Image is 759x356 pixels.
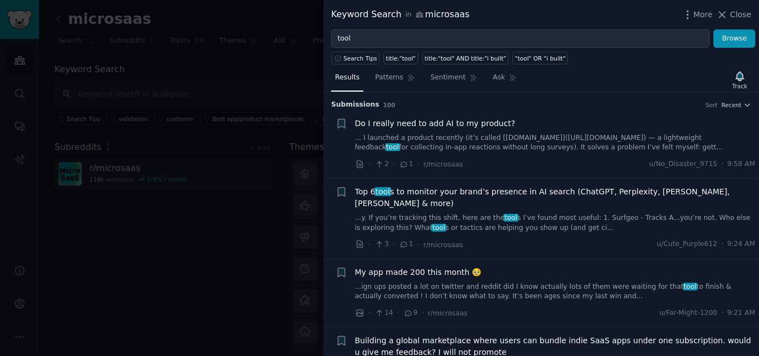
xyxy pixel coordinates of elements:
[393,239,395,250] span: ·
[706,101,718,109] div: Sort
[399,159,413,169] span: 1
[331,52,379,64] button: Search Tips
[355,213,756,233] a: ...y. If you’re tracking this shift, here are thetools I’ve found most useful: 1. Surfgeo - Track...
[374,239,388,249] span: 3
[383,102,396,108] span: 100
[355,133,756,153] a: ... I launched a product recently (it’s called [[DOMAIN_NAME]]([URL][DOMAIN_NAME]) — a lightweigh...
[682,9,713,21] button: More
[422,52,509,64] a: title:"tool" AND title:"i built"
[721,239,723,249] span: ·
[368,307,371,319] span: ·
[732,82,747,90] div: Track
[713,29,755,48] button: Browse
[417,158,420,170] span: ·
[425,54,506,62] div: title:"tool" AND title:"i built"
[721,101,741,109] span: Recent
[649,159,717,169] span: u/No_Disaster_9715
[721,308,723,318] span: ·
[374,187,391,196] span: tool
[371,69,418,92] a: Patterns
[727,239,755,249] span: 9:24 AM
[405,10,411,20] span: in
[427,69,481,92] a: Sentiment
[693,9,713,21] span: More
[331,100,379,110] span: Submission s
[721,101,751,109] button: Recent
[374,159,388,169] span: 2
[355,282,756,302] a: ...ign ups posted a lot on twitter and reddit did I know actually lots of them were waiting for t...
[721,159,723,169] span: ·
[660,308,717,318] span: u/Far-Might-1200
[512,52,568,64] a: "tool" OR "i built"
[355,186,756,209] a: Top 6tools to monitor your brand’s presence in AI search (ChatGPT, Perplexity, [PERSON_NAME], [PE...
[385,143,400,151] span: tool
[728,68,751,92] button: Track
[431,73,466,83] span: Sentiment
[403,308,417,318] span: 9
[374,308,393,318] span: 14
[383,52,418,64] a: title:"tool"
[727,308,755,318] span: 9:21 AM
[368,239,371,250] span: ·
[730,9,751,21] span: Close
[386,54,416,62] div: title:"tool"
[331,29,710,48] input: Try a keyword related to your business
[355,118,516,129] a: Do I really need to add AI to my product?
[397,307,400,319] span: ·
[423,241,463,249] span: r/microsaas
[331,69,363,92] a: Results
[343,54,377,62] span: Search Tips
[335,73,359,83] span: Results
[431,224,446,232] span: tool
[716,9,751,21] button: Close
[393,158,395,170] span: ·
[417,239,420,250] span: ·
[355,267,482,278] a: My app made 200 this month 🥹
[428,309,467,317] span: r/microsaas
[489,69,521,92] a: Ask
[421,307,423,319] span: ·
[657,239,717,249] span: u/Cute_Purple612
[503,214,518,222] span: tool
[683,283,698,290] span: tool
[375,73,403,83] span: Patterns
[355,186,756,209] span: Top 6 s to monitor your brand’s presence in AI search (ChatGPT, Perplexity, [PERSON_NAME], [PERSO...
[331,8,470,22] div: Keyword Search microsaas
[399,239,413,249] span: 1
[515,54,566,62] div: "tool" OR "i built"
[493,73,505,83] span: Ask
[727,159,755,169] span: 9:58 AM
[368,158,371,170] span: ·
[423,161,463,168] span: r/microsaas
